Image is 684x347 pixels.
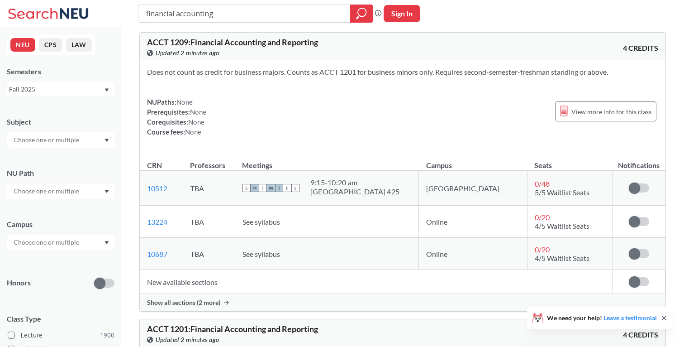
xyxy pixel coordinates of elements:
span: None [176,98,193,106]
div: Campus [7,219,114,229]
th: Notifications [613,151,665,171]
span: None [188,118,204,126]
span: Updated 2 minutes ago [156,335,219,345]
td: [GEOGRAPHIC_DATA] [419,171,527,206]
button: NEU [10,38,35,52]
span: W [267,184,275,192]
div: NUPaths: Prerequisites: Corequisites: Course fees: [147,97,206,137]
span: ACCT 1201 : Financial Accounting and Reporting [147,324,318,334]
th: Seats [527,151,613,171]
div: [GEOGRAPHIC_DATA] 425 [310,187,399,196]
span: F [283,184,291,192]
button: CPS [39,38,62,52]
span: T [259,184,267,192]
input: Class, professor, course number, "phrase" [145,6,344,21]
input: Choose one or multiple [9,237,85,248]
div: CRN [147,160,162,170]
div: Dropdown arrow [7,183,114,199]
span: None [190,108,206,116]
span: We need your help! [547,315,657,321]
div: Fall 2025Dropdown arrow [7,82,114,96]
section: Does not count as credit for business majors. Counts as ACCT 1201 for business minors only. Requi... [147,67,658,77]
td: New available sections [140,270,613,294]
span: Class Type [7,314,114,324]
span: See syllabus [242,250,280,258]
span: 5/5 Waitlist Seats [535,188,589,197]
span: 4/5 Waitlist Seats [535,254,589,262]
span: See syllabus [242,217,280,226]
span: 0 / 48 [535,179,550,188]
a: 10512 [147,184,167,193]
svg: Dropdown arrow [104,241,109,245]
span: 4 CREDITS [623,43,658,53]
th: Professors [183,151,235,171]
div: Dropdown arrow [7,235,114,250]
div: NU Path [7,168,114,178]
a: 13224 [147,217,167,226]
svg: magnifying glass [356,7,367,20]
span: None [185,128,201,136]
svg: Dropdown arrow [104,139,109,142]
span: 4 CREDITS [623,330,658,340]
span: T [275,184,283,192]
input: Choose one or multiple [9,186,85,197]
span: Show all sections (2 more) [147,299,220,307]
td: TBA [183,206,235,238]
span: ACCT 1209 : Financial Accounting and Reporting [147,37,318,47]
div: 9:15 - 10:20 am [310,178,399,187]
span: 0 / 20 [535,245,550,254]
td: Online [419,238,527,270]
p: Honors [7,278,31,288]
svg: Dropdown arrow [104,190,109,193]
a: Leave a testimonial [603,314,657,322]
td: Online [419,206,527,238]
a: 10687 [147,250,167,258]
span: M [251,184,259,192]
input: Choose one or multiple [9,135,85,145]
div: Dropdown arrow [7,132,114,148]
span: 4/5 Waitlist Seats [535,222,589,230]
span: 1900 [100,330,114,340]
td: TBA [183,238,235,270]
td: TBA [183,171,235,206]
button: LAW [66,38,92,52]
th: Meetings [235,151,419,171]
div: Subject [7,117,114,127]
span: 0 / 20 [535,213,550,222]
label: Lecture [8,329,114,341]
span: View more info for this class [571,106,651,117]
th: Campus [419,151,527,171]
div: Fall 2025 [9,84,104,94]
svg: Dropdown arrow [104,88,109,92]
button: Sign In [384,5,420,22]
span: S [291,184,299,192]
div: Show all sections (2 more) [140,294,665,311]
span: S [242,184,251,192]
div: magnifying glass [350,5,373,23]
span: Updated 2 minutes ago [156,48,219,58]
div: Semesters [7,67,114,77]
